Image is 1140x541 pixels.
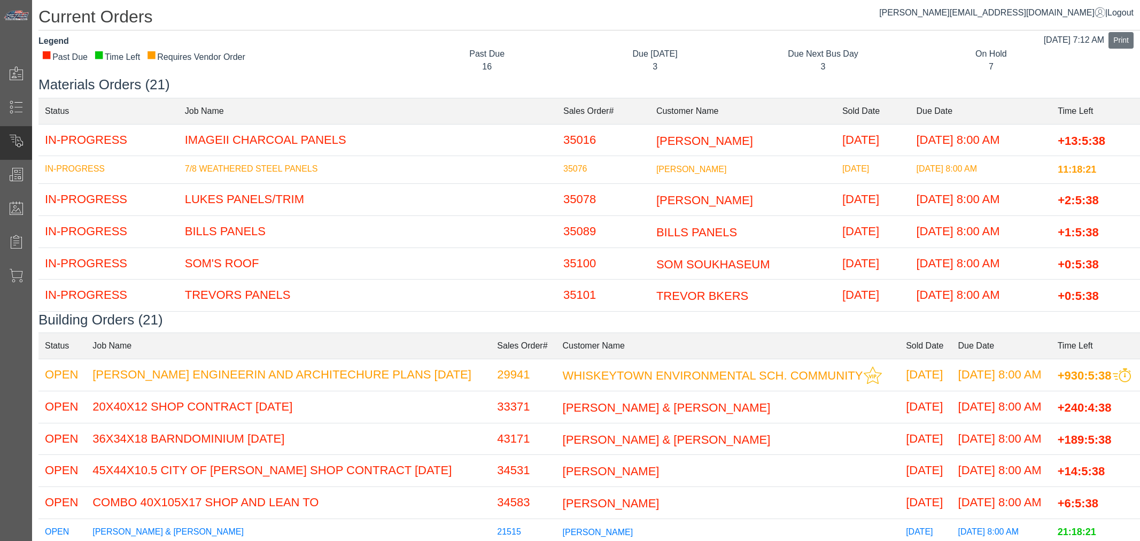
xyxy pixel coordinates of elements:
[1058,497,1098,510] span: +6:5:38
[557,98,650,124] td: Sales Order#
[563,497,660,510] span: [PERSON_NAME]
[38,359,86,391] td: OPEN
[86,423,491,455] td: 36X34X18 BARNDOMINIUM [DATE]
[910,248,1051,280] td: [DATE] 8:00 AM
[557,280,650,312] td: 35101
[557,248,650,280] td: 35100
[915,60,1067,73] div: 7
[656,257,770,270] span: SOM SOUKHASEUM
[910,124,1051,156] td: [DATE] 8:00 AM
[656,194,753,207] span: [PERSON_NAME]
[1058,289,1098,303] span: +0:5:38
[38,76,1140,93] h3: Materials Orders (21)
[952,487,1051,519] td: [DATE] 8:00 AM
[836,98,910,124] td: Sold Date
[836,184,910,216] td: [DATE]
[910,156,1051,184] td: [DATE] 8:00 AM
[952,359,1051,391] td: [DATE] 8:00 AM
[86,333,491,359] td: Job Name
[952,333,1051,359] td: Due Date
[179,248,557,280] td: SOM'S ROOF
[1058,226,1098,239] span: +1:5:38
[38,423,86,455] td: OPEN
[411,48,563,60] div: Past Due
[94,51,104,58] div: ■
[563,401,771,414] span: [PERSON_NAME] & [PERSON_NAME]
[563,527,633,536] span: [PERSON_NAME]
[656,226,737,239] span: BILLS PANELS
[179,215,557,248] td: BILLS PANELS
[42,51,88,64] div: Past Due
[879,8,1105,17] a: [PERSON_NAME][EMAIL_ADDRESS][DOMAIN_NAME]
[952,455,1051,487] td: [DATE] 8:00 AM
[94,51,140,64] div: Time Left
[656,134,753,147] span: [PERSON_NAME]
[579,48,731,60] div: Due [DATE]
[86,391,491,423] td: 20X40X12 SHOP CONTRACT [DATE]
[1058,465,1105,478] span: +14:5:38
[557,184,650,216] td: 35078
[1058,134,1105,147] span: +13:5:38
[146,51,156,58] div: ■
[1107,8,1134,17] span: Logout
[910,215,1051,248] td: [DATE] 8:00 AM
[38,6,1140,30] h1: Current Orders
[179,98,557,124] td: Job Name
[836,124,910,156] td: [DATE]
[38,333,86,359] td: Status
[179,280,557,312] td: TREVORS PANELS
[86,455,491,487] td: 45X44X10.5 CITY OF [PERSON_NAME] SHOP CONTRACT [DATE]
[38,184,179,216] td: IN-PROGRESS
[1051,333,1140,359] td: Time Left
[1051,98,1140,124] td: Time Left
[491,391,556,423] td: 33371
[1058,257,1098,270] span: +0:5:38
[179,124,557,156] td: IMAGEII CHARCOAL PANELS
[650,98,836,124] td: Customer Name
[86,359,491,391] td: [PERSON_NAME] ENGINEERIN AND ARCHITECHURE PLANS [DATE]
[836,156,910,184] td: [DATE]
[557,124,650,156] td: 35016
[38,36,69,45] strong: Legend
[656,165,727,174] span: [PERSON_NAME]
[1044,35,1105,44] span: [DATE] 7:12 AM
[38,156,179,184] td: IN-PROGRESS
[491,333,556,359] td: Sales Order#
[899,423,951,455] td: [DATE]
[556,333,900,359] td: Customer Name
[38,98,179,124] td: Status
[836,280,910,312] td: [DATE]
[38,312,1140,328] h3: Building Orders (21)
[38,124,179,156] td: IN-PROGRESS
[1108,32,1134,49] button: Print
[491,487,556,519] td: 34583
[910,98,1051,124] td: Due Date
[491,359,556,391] td: 29941
[899,487,951,519] td: [DATE]
[899,391,951,423] td: [DATE]
[910,184,1051,216] td: [DATE] 8:00 AM
[656,289,748,303] span: TREVOR BKERS
[38,455,86,487] td: OPEN
[899,359,951,391] td: [DATE]
[864,366,882,384] img: This customer should be prioritized
[179,184,557,216] td: LUKES PANELS/TRIM
[411,60,563,73] div: 16
[915,48,1067,60] div: On Hold
[899,333,951,359] td: Sold Date
[563,465,660,478] span: [PERSON_NAME]
[747,48,899,60] div: Due Next Bus Day
[38,487,86,519] td: OPEN
[557,156,650,184] td: 35076
[38,248,179,280] td: IN-PROGRESS
[579,60,731,73] div: 3
[1113,368,1131,383] img: This order should be prioritized
[1058,432,1112,446] span: +189:5:38
[563,368,863,382] span: WHISKEYTOWN ENVIRONMENTAL SCH. COMMUNITY
[563,432,771,446] span: [PERSON_NAME] & [PERSON_NAME]
[952,423,1051,455] td: [DATE] 8:00 AM
[1058,194,1098,207] span: +2:5:38
[1058,527,1096,538] span: 21:18:21
[146,51,245,64] div: Requires Vendor Order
